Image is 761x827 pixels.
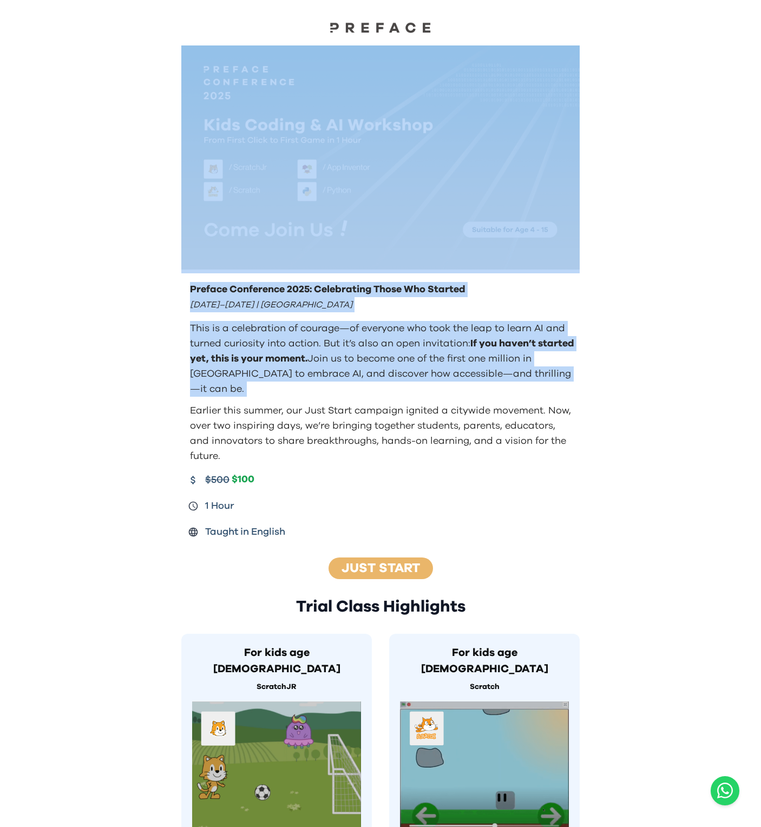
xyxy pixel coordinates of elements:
p: [DATE]–[DATE] | [GEOGRAPHIC_DATA] [190,297,575,312]
a: Preface Logo [326,22,435,37]
p: Scratch [400,681,569,693]
span: $100 [232,474,254,486]
img: Preface Logo [326,22,435,33]
span: $500 [205,472,229,488]
p: This is a celebration of courage—of everyone who took the leap to learn AI and turned curiosity i... [190,321,575,397]
button: Just Start [325,557,436,580]
span: 1 Hour [205,498,234,514]
img: Kids learning to code [181,45,580,270]
h3: For kids age [DEMOGRAPHIC_DATA] [400,645,569,677]
p: ScratchJR [192,681,361,693]
p: Earlier this summer, our Just Start campaign ignited a citywide movement. Now, over two inspiring... [190,403,575,464]
a: Just Start [342,562,420,575]
span: Taught in English [205,524,285,540]
span: If you haven’t started yet, this is your moment. [190,339,574,364]
a: Chat with us on WhatsApp [711,776,739,805]
p: Preface Conference 2025: Celebrating Those Who Started [190,282,575,297]
h2: Trial Class Highlights [181,597,580,616]
h3: For kids age [DEMOGRAPHIC_DATA] [192,645,361,677]
button: Open WhatsApp chat [711,776,739,805]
